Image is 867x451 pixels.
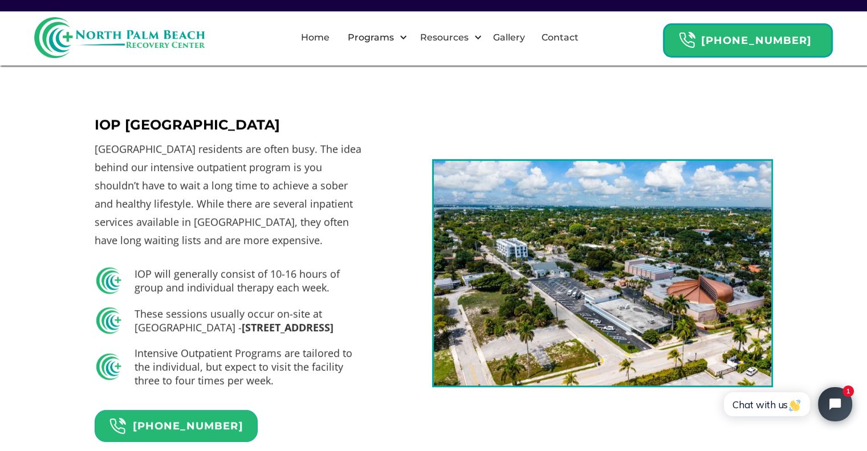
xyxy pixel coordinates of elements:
p: [GEOGRAPHIC_DATA] residents are often busy. The idea behind our intensive outpatient program is y... [95,140,367,249]
iframe: Tidio Chat [711,377,862,431]
a: Home [294,19,336,56]
h5: Intensive Outpatient Programs are tailored to the individual, but expect to visit the facility th... [135,346,367,387]
strong: [PHONE_NUMBER] [701,34,812,47]
div: Programs [344,31,396,44]
strong: [STREET_ADDRESS] [242,320,333,334]
strong: [PHONE_NUMBER] [133,420,243,432]
a: Header Calendar Icons[PHONE_NUMBER] [663,18,833,58]
h5: These sessions usually occur on-site at [GEOGRAPHIC_DATA] - [135,307,367,334]
div: Resources [417,31,471,44]
img: Header Calendar Icons [678,31,695,49]
img: Header Calendar Icons [109,417,126,435]
div: Programs [337,19,410,56]
div: Resources [410,19,485,56]
a: Header Calendar Icons[PHONE_NUMBER] [95,410,258,442]
a: Gallery [486,19,532,56]
a: Contact [535,19,585,56]
h5: IOP will generally consist of 10-16 hours of group and individual therapy each week. [135,267,367,294]
img: Outside of North Palm Beaches IOP Building [432,159,772,387]
h2: IOP [GEOGRAPHIC_DATA] [95,116,367,134]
